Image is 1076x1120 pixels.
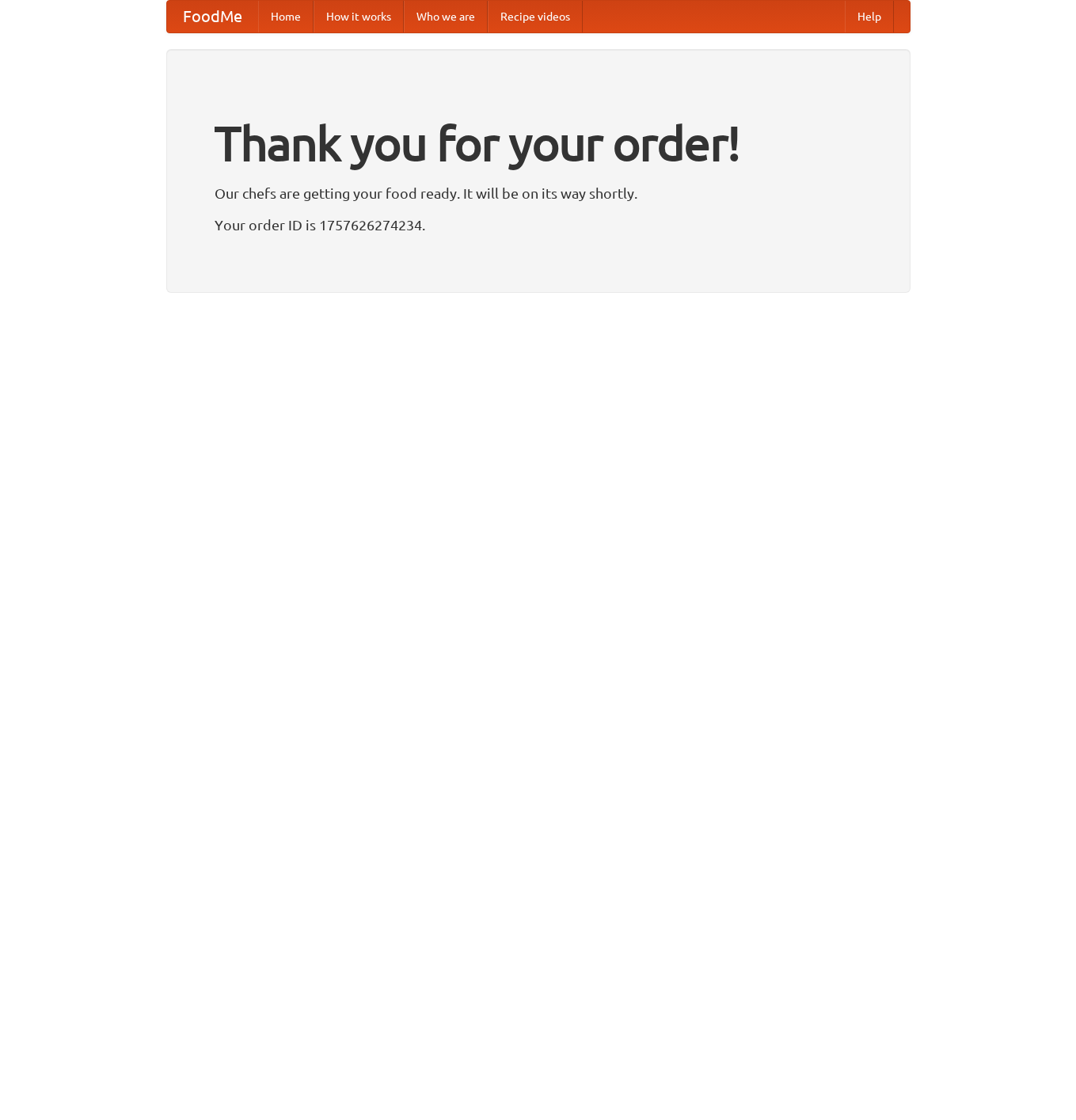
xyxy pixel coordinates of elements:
h1: Thank you for your order! [215,105,862,181]
a: FoodMe [167,1,258,32]
a: Recipe videos [488,1,583,32]
a: Who we are [404,1,488,32]
a: Help [845,1,894,32]
a: Home [258,1,314,32]
a: How it works [314,1,404,32]
p: Your order ID is 1757626274234. [215,213,862,237]
p: Our chefs are getting your food ready. It will be on its way shortly. [215,181,862,205]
